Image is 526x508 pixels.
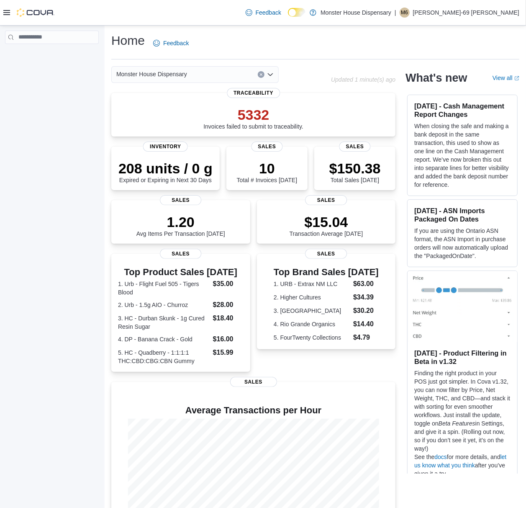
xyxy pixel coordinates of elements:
[118,335,210,343] dt: 4. DP - Banana Crack - Gold
[251,142,283,152] span: Sales
[118,348,210,365] dt: 5. HC - Quadberry - 1:1:1:1 THC:CBD:CBG:CBN Gummy
[163,39,189,47] span: Feedback
[414,102,511,119] h3: [DATE] - Cash Management Report Changes
[493,75,519,81] a: View allExternal link
[305,195,347,205] span: Sales
[290,214,363,230] p: $15.04
[274,333,350,342] dt: 5. FourTwenty Collections
[414,454,506,469] a: let us know what you think
[118,314,210,331] dt: 3. HC - Durban Skunk - 1g Cured Resin Sugar
[267,71,274,78] button: Open list of options
[5,46,99,66] nav: Complex example
[143,142,188,152] span: Inventory
[118,160,213,183] div: Expired or Expiring in Next 30 Days
[242,4,285,21] a: Feedback
[329,160,381,177] p: $150.38
[400,8,410,18] div: Maria-69 Herrera
[118,280,210,297] dt: 1. Urb - Flight Fuel 505 - Tigers Blood
[203,106,303,123] p: 5332
[136,214,225,237] div: Avg Items Per Transaction [DATE]
[213,334,244,344] dd: $16.00
[395,8,396,18] p: |
[213,300,244,310] dd: $28.00
[353,306,379,316] dd: $30.20
[353,292,379,302] dd: $34.39
[514,76,519,81] svg: External link
[414,227,511,260] p: If you are using the Ontario ASN format, the ASN Import in purchase orders will now automatically...
[405,71,467,85] h2: What's new
[305,249,347,259] span: Sales
[331,76,395,83] p: Updated 1 minute(s) ago
[413,8,519,18] p: [PERSON_NAME]-69 [PERSON_NAME]
[414,453,511,478] p: See the for more details, and after you’ve given it a try.
[274,307,350,315] dt: 3. [GEOGRAPHIC_DATA]
[256,8,281,17] span: Feedback
[274,293,350,302] dt: 2. Higher Cultures
[274,320,350,328] dt: 4. Rio Grande Organics
[414,369,511,453] p: Finding the right product in your POS just got simpler. In Cova v1.32, you can now filter by Pric...
[439,420,475,427] em: Beta Features
[118,160,213,177] p: 208 units / 0 g
[118,301,210,309] dt: 2. Urb - 1.5g AIO - Churroz
[258,71,264,78] button: Clear input
[414,349,511,366] h3: [DATE] - Product Filtering in Beta in v1.32
[17,8,54,17] img: Cova
[213,348,244,358] dd: $15.99
[274,267,379,277] h3: Top Brand Sales [DATE]
[237,160,297,183] div: Total # Invoices [DATE]
[227,88,280,98] span: Traceability
[213,279,244,289] dd: $35.00
[353,279,379,289] dd: $63.00
[116,69,187,79] span: Monster House Dispensary
[118,267,244,277] h3: Top Product Sales [DATE]
[274,280,350,288] dt: 1. URB - Extrax NM LLC
[203,106,303,130] div: Invoices failed to submit to traceability.
[290,214,363,237] div: Transaction Average [DATE]
[136,214,225,230] p: 1.20
[237,160,297,177] p: 10
[160,195,201,205] span: Sales
[150,35,192,52] a: Feedback
[329,160,381,183] div: Total Sales [DATE]
[414,122,511,189] p: When closing the safe and making a bank deposit in the same transaction, this used to show as one...
[353,319,379,329] dd: $14.40
[321,8,391,18] p: Monster House Dispensary
[230,377,277,387] span: Sales
[118,405,389,415] h4: Average Transactions per Hour
[160,249,201,259] span: Sales
[401,8,408,18] span: M6
[339,142,371,152] span: Sales
[288,8,305,17] input: Dark Mode
[414,206,511,223] h3: [DATE] - ASN Imports Packaged On Dates
[213,313,244,323] dd: $18.40
[435,454,447,460] a: docs
[111,32,145,49] h1: Home
[353,333,379,343] dd: $4.79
